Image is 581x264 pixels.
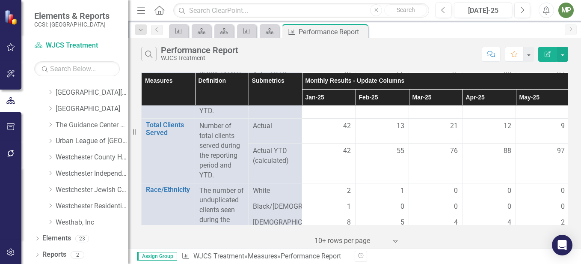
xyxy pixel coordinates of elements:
a: Race/Ethnicity [146,186,190,194]
span: 88 [504,146,511,156]
a: Westchester County Healthcare Corp [56,153,128,162]
span: 76 [450,146,458,156]
a: Westchester Jewish Community Svcs, Inc [56,185,128,195]
div: » » [181,252,348,261]
td: Double-Click to Edit [302,183,356,199]
span: [DEMOGRAPHIC_DATA] or [DEMOGRAPHIC_DATA] [253,218,297,247]
div: Open Intercom Messenger [552,235,572,255]
span: 0 [507,202,511,212]
td: Double-Click to Edit [409,183,462,199]
td: Double-Click to Edit [195,119,249,183]
span: Black/[DEMOGRAPHIC_DATA] [253,202,297,212]
td: Double-Click to Edit [249,183,302,199]
span: 97 [557,146,565,156]
span: 1 [347,202,351,212]
td: Double-Click to Edit [409,215,462,250]
button: Search [384,4,427,16]
span: 0 [561,186,565,196]
span: 55 [397,146,404,156]
td: Double-Click to Edit [356,119,409,144]
span: 13 [397,121,404,131]
a: Reports [42,250,66,260]
span: Elements & Reports [34,11,110,21]
span: Actual YTD (calculated) [253,146,297,166]
td: Double-Click to Edit [516,183,569,199]
a: Total Clients Served [146,121,190,136]
div: The number of unduplicated clients seen during the reporting period by Race/Ethnicity [199,186,244,255]
button: [DATE]-25 [454,3,512,18]
a: Westchester Independent Living Ctr [56,169,128,179]
a: Urban League of [GEOGRAPHIC_DATA] [56,136,128,146]
img: ClearPoint Strategy [4,9,20,25]
td: Double-Click to Edit [356,199,409,215]
p: Number of total clients served during the reporting period and YTD. [199,121,244,180]
a: Elements [42,234,71,243]
span: Search [397,6,415,13]
td: Double-Click to Edit [356,183,409,199]
td: Double-Click to Edit [462,119,516,144]
span: 0 [454,186,458,196]
span: 8 [347,218,351,228]
input: Search ClearPoint... [173,3,429,18]
td: Double-Click to Edit [249,215,302,250]
td: Double-Click to Edit [302,215,356,250]
span: 1 [400,186,404,196]
td: Double-Click to Edit [462,215,516,250]
a: [GEOGRAPHIC_DATA][PERSON_NAME] [56,88,128,98]
span: 9 [561,121,565,131]
span: Actual [253,121,297,131]
td: Double-Click to Edit [516,215,569,250]
span: 2 [561,218,565,228]
td: Double-Click to Edit [249,199,302,215]
span: 0 [507,186,511,196]
span: White [253,186,297,196]
td: Double-Click to Edit [249,119,302,144]
button: MP [558,3,574,18]
span: 0 [454,202,458,212]
span: 4 [454,218,458,228]
td: Double-Click to Edit [462,183,516,199]
span: 2 [347,186,351,196]
td: Double-Click to Edit [462,199,516,215]
td: Double-Click to Edit [409,199,462,215]
a: WJCS Treatment [193,252,244,260]
a: WJCS Treatment [34,41,120,51]
span: Assign Group [137,252,177,261]
div: Performance Report [161,45,238,55]
a: Measures [248,252,277,260]
div: 23 [75,235,89,242]
td: Double-Click to Edit [409,119,462,144]
div: WJCS Treatment [161,55,238,61]
a: The Guidance Center of [GEOGRAPHIC_DATA] [56,120,128,130]
small: CCSI: [GEOGRAPHIC_DATA] [34,21,110,28]
div: 2 [71,251,84,258]
a: [GEOGRAPHIC_DATA] [56,104,128,114]
td: Double-Click to Edit [356,215,409,250]
div: Performance Report [299,27,366,37]
span: 21 [450,121,458,131]
div: [DATE]-25 [457,6,509,16]
span: 42 [343,121,351,131]
td: Double-Click to Edit [516,119,569,144]
td: Double-Click to Edit Right Click for Context Menu [142,119,195,183]
span: 42 [343,146,351,156]
span: 4 [507,218,511,228]
a: Westhab, Inc [56,218,128,228]
input: Search Below... [34,61,120,76]
span: 12 [504,121,511,131]
span: 0 [400,202,404,212]
td: Double-Click to Edit [302,199,356,215]
div: Performance Report [281,252,341,260]
span: 0 [561,202,565,212]
td: Double-Click to Edit [516,199,569,215]
td: Double-Click to Edit [302,119,356,144]
span: 5 [400,218,404,228]
a: Westchester Residential Opportunities [56,201,128,211]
